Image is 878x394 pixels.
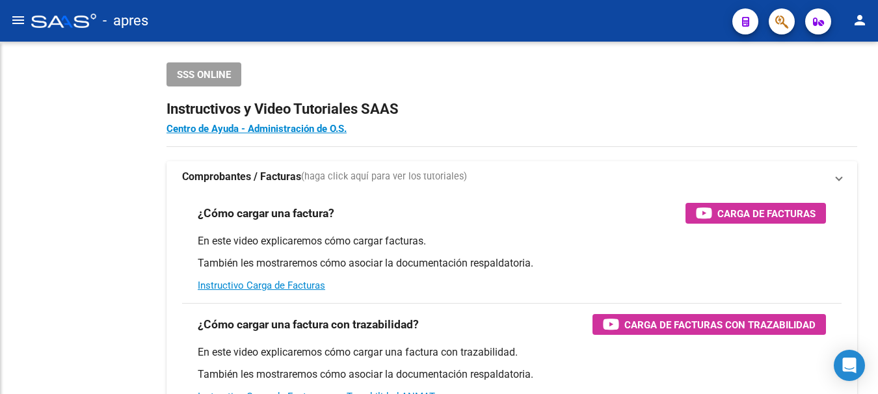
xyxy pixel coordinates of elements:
[198,234,826,248] p: En este video explicaremos cómo cargar facturas.
[624,317,816,333] span: Carga de Facturas con Trazabilidad
[166,123,347,135] a: Centro de Ayuda - Administración de O.S.
[685,203,826,224] button: Carga de Facturas
[592,314,826,335] button: Carga de Facturas con Trazabilidad
[198,256,826,270] p: También les mostraremos cómo asociar la documentación respaldatoria.
[182,170,301,184] strong: Comprobantes / Facturas
[198,345,826,360] p: En este video explicaremos cómo cargar una factura con trazabilidad.
[198,367,826,382] p: También les mostraremos cómo asociar la documentación respaldatoria.
[166,161,857,192] mat-expansion-panel-header: Comprobantes / Facturas(haga click aquí para ver los tutoriales)
[198,315,419,334] h3: ¿Cómo cargar una factura con trazabilidad?
[852,12,868,28] mat-icon: person
[166,62,241,86] button: SSS ONLINE
[103,7,148,35] span: - apres
[166,97,857,122] h2: Instructivos y Video Tutoriales SAAS
[717,205,816,222] span: Carga de Facturas
[834,350,865,381] div: Open Intercom Messenger
[177,69,231,81] span: SSS ONLINE
[301,170,467,184] span: (haga click aquí para ver los tutoriales)
[198,280,325,291] a: Instructivo Carga de Facturas
[10,12,26,28] mat-icon: menu
[198,204,334,222] h3: ¿Cómo cargar una factura?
